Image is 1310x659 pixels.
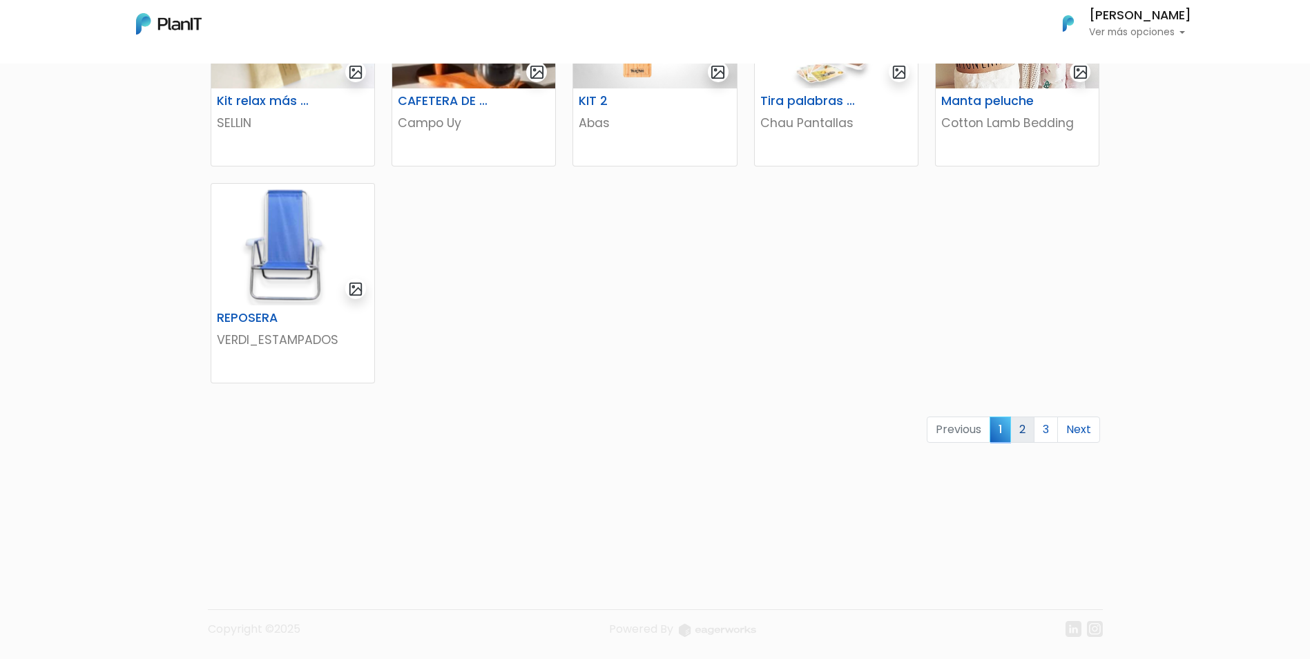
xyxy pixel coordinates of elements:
img: PlanIt Logo [1053,8,1083,39]
img: gallery-light [710,64,726,80]
h6: KIT 2 [570,94,683,108]
span: translation missing: es.layouts.footer.powered_by [609,621,673,637]
p: Abas [579,114,731,132]
h6: Kit relax más té [209,94,321,108]
h6: [PERSON_NAME] [1089,10,1191,22]
p: VERDI_ESTAMPADOS [217,331,369,349]
p: SELLIN [217,114,369,132]
a: gallery-light REPOSERA VERDI_ESTAMPADOS [211,183,375,383]
a: 3 [1034,417,1058,443]
h6: REPOSERA [209,311,321,325]
img: PlanIt Logo [136,13,202,35]
img: linkedin-cc7d2dbb1a16aff8e18f147ffe980d30ddd5d9e01409788280e63c91fc390ff4.svg [1066,621,1081,637]
h6: Tira palabras + Cartas españolas [752,94,865,108]
p: Chau Pantallas [760,114,912,132]
p: Copyright ©2025 [208,621,300,648]
p: Cotton Lamb Bedding [941,114,1093,132]
button: PlanIt Logo [PERSON_NAME] Ver más opciones [1045,6,1191,41]
a: 2 [1010,417,1034,443]
a: Next [1057,417,1100,443]
h6: CAFETERA DE GOTEO [389,94,502,108]
img: instagram-7ba2a2629254302ec2a9470e65da5de918c9f3c9a63008f8abed3140a32961bf.svg [1087,621,1103,637]
img: logo_eagerworks-044938b0bf012b96b195e05891a56339191180c2d98ce7df62ca656130a436fa.svg [679,624,756,637]
img: gallery-light [892,64,907,80]
img: gallery-light [348,281,364,297]
p: Campo Uy [398,114,550,132]
img: thumb_Captura_de_pantalla_2024-09-05_150832.png [211,184,374,305]
img: gallery-light [1072,64,1088,80]
img: gallery-light [348,64,364,80]
span: 1 [990,417,1011,442]
a: Powered By [609,621,756,648]
div: ¿Necesitás ayuda? [71,13,199,40]
p: Ver más opciones [1089,28,1191,37]
img: gallery-light [529,64,545,80]
h6: Manta peluche [933,94,1046,108]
